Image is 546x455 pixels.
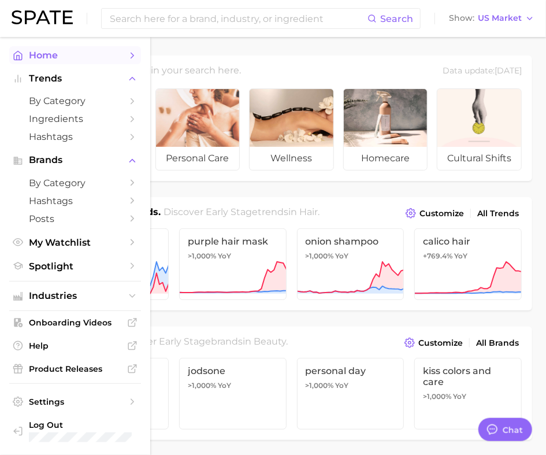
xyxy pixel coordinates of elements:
span: +769.4% [423,251,452,260]
span: by Category [29,177,121,188]
span: Spotlight [29,261,121,272]
button: Customize [402,335,466,351]
span: Brands [29,155,121,165]
span: YoY [218,251,231,261]
span: beauty [254,336,287,347]
span: YoY [336,251,349,261]
a: Ingredients [9,110,141,128]
span: >1,000% [306,251,334,260]
a: Posts [9,210,141,228]
a: jodsone>1,000% YoY [179,358,287,430]
span: purple hair mask [188,236,278,247]
span: Hashtags [29,195,121,206]
span: hair [300,206,318,217]
span: US Market [478,15,522,21]
span: YoY [453,392,466,401]
span: by Category [29,95,121,106]
a: by Category [9,92,141,110]
span: >1,000% [306,381,334,390]
span: YoY [454,251,467,261]
span: Search [380,13,413,24]
span: Customize [419,209,464,219]
span: My Watchlist [29,237,121,248]
button: Customize [403,205,467,221]
span: >1,000% [423,392,451,401]
span: Ingredients [29,113,121,124]
span: jodsone [188,365,278,376]
span: Show [449,15,474,21]
a: personal care [155,88,240,171]
a: personal day>1,000% YoY [297,358,404,430]
span: Discover Early Stage brands in . [117,336,288,347]
span: Product Releases [29,364,121,374]
span: homecare [344,147,428,170]
span: personal care [156,147,240,170]
a: Hashtags [9,192,141,210]
a: Home [9,46,141,64]
input: Search here for a brand, industry, or ingredient [109,9,367,28]
span: personal day [306,365,396,376]
span: Hashtags [29,131,121,142]
a: Help [9,337,141,354]
span: cultural shifts [437,147,521,170]
span: YoY [218,381,231,390]
span: All Brands [476,338,519,348]
span: kiss colors and care [423,365,513,387]
a: purple hair mask>1,000% YoY [179,228,287,300]
span: calico hair [423,236,513,247]
span: Trends [29,73,121,84]
a: My Watchlist [9,234,141,251]
span: Help [29,341,121,351]
div: Data update: [DATE] [443,64,522,79]
a: Product Releases [9,360,141,378]
a: All Trends [474,206,522,221]
a: kiss colors and care>1,000% YoY [414,358,522,430]
a: Log out. Currently logged in with e-mail ellenlennon@goodkindco.com. [9,416,141,446]
img: SPATE [12,10,73,24]
span: YoY [336,381,349,390]
button: Industries [9,287,141,305]
span: wellness [250,147,333,170]
a: Settings [9,393,141,410]
a: Hashtags [9,128,141,146]
button: ShowUS Market [446,11,537,26]
a: wellness [249,88,334,171]
span: >1,000% [188,251,216,260]
span: Discover Early Stage trends in . [164,206,320,217]
button: Trends [9,70,141,87]
h2: Begin your search here. [132,64,242,79]
span: Home [29,50,121,61]
span: Posts [29,213,121,224]
a: onion shampoo>1,000% YoY [297,228,404,300]
span: >1,000% [188,381,216,390]
span: Log Out [29,420,154,430]
span: Industries [29,291,121,301]
a: All Brands [473,335,522,351]
span: Settings [29,397,121,407]
a: by Category [9,174,141,192]
a: calico hair+769.4% YoY [414,228,522,300]
span: onion shampoo [306,236,396,247]
span: All Trends [477,209,519,219]
button: Brands [9,151,141,169]
a: Spotlight [9,257,141,275]
a: Onboarding Videos [9,314,141,331]
span: Onboarding Videos [29,317,121,328]
a: cultural shifts [437,88,522,171]
span: Customize [418,338,463,348]
a: homecare [343,88,428,171]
